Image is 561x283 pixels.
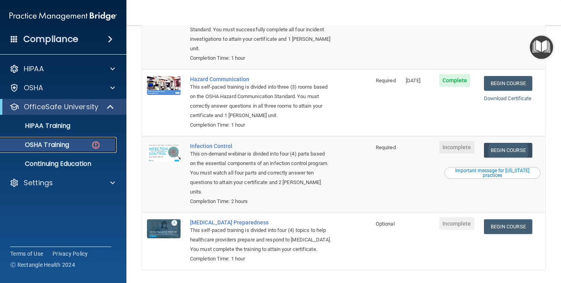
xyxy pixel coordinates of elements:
button: Open Resource Center [530,36,553,59]
div: This self-paced training is divided into four (4) topics to help healthcare providers prepare and... [190,226,331,254]
span: Required [376,78,396,84]
span: Ⓒ Rectangle Health 2024 [10,261,75,269]
button: Read this if you are a dental practitioner in the state of CA [444,167,540,179]
a: Terms of Use [10,250,43,258]
p: OfficeSafe University [24,102,98,112]
img: danger-circle.6113f641.png [91,140,101,150]
span: Incomplete [439,217,474,230]
a: OfficeSafe University [9,102,115,112]
img: PMB logo [9,8,117,24]
span: Optional [376,221,395,227]
a: Begin Course [484,219,532,234]
a: HIPAA [9,64,115,74]
a: Download Certificate [484,95,532,101]
p: Settings [24,178,53,188]
a: Hazard Communication [190,76,331,82]
div: This self-paced training is divided into four (4) exposure incidents based on the OSHA Bloodborne... [190,6,331,53]
span: Incomplete [439,141,474,154]
a: Begin Course [484,143,532,158]
a: Begin Course [484,76,532,91]
h4: Compliance [23,34,78,45]
p: HIPAA Training [5,122,70,130]
span: Required [376,144,396,150]
p: OSHA [24,83,43,93]
div: Completion Time: 1 hour [190,53,331,63]
p: OSHA Training [5,141,69,149]
a: Infection Control [190,143,331,149]
span: Complete [439,74,471,87]
span: [DATE] [406,78,421,84]
div: Completion Time: 2 hours [190,197,331,206]
a: [MEDICAL_DATA] Preparedness [190,219,331,226]
a: Privacy Policy [53,250,88,258]
a: OSHA [9,83,115,93]
div: Important message for [US_STATE] practices [446,168,539,178]
p: Continuing Education [5,160,113,168]
a: Settings [9,178,115,188]
div: This on-demand webinar is divided into four (4) parts based on the essential components of an inf... [190,149,331,197]
div: Completion Time: 1 hour [190,120,331,130]
div: This self-paced training is divided into three (3) rooms based on the OSHA Hazard Communication S... [190,82,331,120]
div: Completion Time: 1 hour [190,254,331,264]
p: HIPAA [24,64,44,74]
